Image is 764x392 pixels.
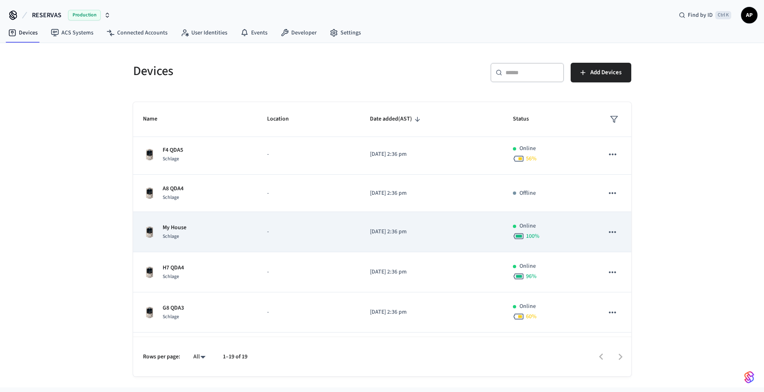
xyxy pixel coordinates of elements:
span: Schlage [163,233,179,240]
p: G8 QDA3 [163,304,184,312]
p: - [267,189,350,198]
p: [DATE] 2:36 pm [370,268,493,276]
p: My House [163,223,186,232]
span: RESERVAS [32,10,61,20]
span: Status [513,113,540,125]
h5: Devices [133,63,377,80]
p: Offline [519,189,536,198]
p: Rows per page: [143,353,180,361]
span: Schlage [163,155,179,162]
div: All [190,351,210,363]
p: Online [519,302,536,311]
span: 100 % [526,232,540,240]
p: [DATE] 2:36 pm [370,308,493,317]
button: AP [741,7,757,23]
p: - [267,308,350,317]
span: AP [742,8,757,23]
img: Schlage Sense Smart Deadbolt with Camelot Trim, Front [143,226,156,239]
span: Date added(AST) [370,113,423,125]
a: Connected Accounts [100,25,174,40]
p: - [267,228,350,236]
p: Online [519,144,536,153]
p: A8 QDA4 [163,185,184,193]
img: Schlage Sense Smart Deadbolt with Camelot Trim, Front [143,148,156,161]
div: Find by IDCtrl K [672,8,738,23]
a: ACS Systems [44,25,100,40]
img: Schlage Sense Smart Deadbolt with Camelot Trim, Front [143,187,156,200]
span: Location [267,113,299,125]
p: Online [519,262,536,271]
span: Schlage [163,313,179,320]
span: Add Devices [590,67,621,78]
img: Schlage Sense Smart Deadbolt with Camelot Trim, Front [143,266,156,279]
button: Add Devices [571,63,631,82]
a: Devices [2,25,44,40]
img: SeamLogoGradient.69752ec5.svg [744,371,754,384]
p: Online [519,222,536,230]
a: Settings [323,25,367,40]
span: 60 % [526,312,537,321]
a: Events [234,25,274,40]
span: Schlage [163,194,179,201]
p: [DATE] 2:36 pm [370,228,493,236]
p: H7 QDA4 [163,264,184,272]
a: Developer [274,25,323,40]
span: Find by ID [688,11,713,19]
p: - [267,268,350,276]
span: Production [68,10,101,21]
p: [DATE] 2:36 pm [370,189,493,198]
span: 56 % [526,155,537,163]
p: F4 QDA5 [163,146,183,155]
span: Ctrl K [715,11,731,19]
span: Schlage [163,273,179,280]
p: - [267,150,350,159]
p: 1–19 of 19 [223,353,247,361]
a: User Identities [174,25,234,40]
img: Schlage Sense Smart Deadbolt with Camelot Trim, Front [143,306,156,319]
span: Name [143,113,168,125]
p: [DATE] 2:36 pm [370,150,493,159]
span: 96 % [526,272,537,280]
